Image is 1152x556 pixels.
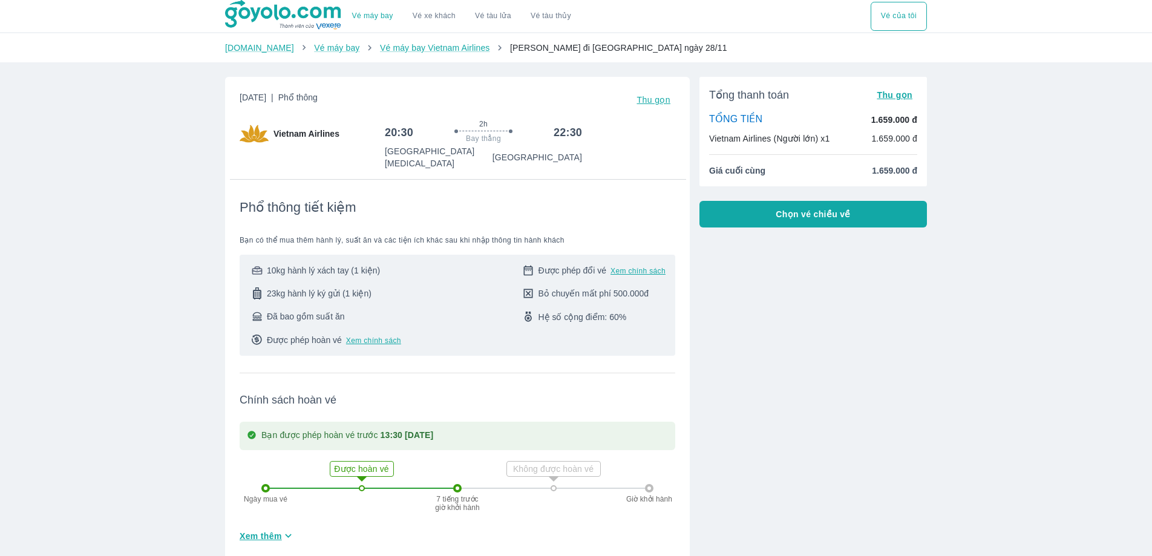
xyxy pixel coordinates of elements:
span: 10kg hành lý xách tay (1 kiện) [267,264,380,276]
p: TỔNG TIỀN [709,113,762,126]
span: Bỏ chuyến mất phí 500.000đ [538,287,649,299]
nav: breadcrumb [225,42,927,54]
p: Không được hoàn vé [508,463,599,475]
span: Được phép đổi vé [538,264,606,276]
p: [GEOGRAPHIC_DATA] [MEDICAL_DATA] [385,145,493,169]
a: Vé máy bay Vietnam Airlines [380,43,490,53]
h6: 22:30 [554,125,582,140]
p: [GEOGRAPHIC_DATA] [493,151,582,163]
span: Đã bao gồm suất ăn [267,310,345,322]
p: Được hoàn vé [332,463,392,475]
button: Xem thêm [235,526,299,546]
button: Chọn vé chiều về [699,201,927,227]
span: Phổ thông tiết kiệm [240,199,356,216]
span: 23kg hành lý ký gửi (1 kiện) [267,287,371,299]
p: 1.659.000 đ [871,132,917,145]
p: Ngày mua vé [238,495,293,503]
span: Chọn vé chiều về [776,208,851,220]
a: Vé tàu lửa [465,2,521,31]
a: Vé máy bay [352,11,393,21]
p: 7 tiếng trước giờ khởi hành [433,495,482,512]
span: 1.659.000 đ [872,165,917,177]
strong: 13:30 [DATE] [381,430,434,440]
button: Thu gọn [632,91,675,108]
a: Vé máy bay [314,43,359,53]
span: Bay thẳng [466,134,501,143]
span: Được phép hoàn vé [267,334,342,346]
p: Bạn được phép hoàn vé trước [261,429,433,443]
button: Thu gọn [872,87,917,103]
span: Hệ số cộng điểm: 60% [538,311,626,323]
p: Vietnam Airlines (Người lớn) x1 [709,132,830,145]
span: Chính sách hoàn vé [240,393,675,407]
p: Giờ khởi hành [622,495,676,503]
button: Xem chính sách [610,266,666,276]
span: Phổ thông [278,93,318,102]
div: choose transportation mode [342,2,581,31]
button: Vé tàu thủy [521,2,581,31]
span: Thu gọn [637,95,670,105]
button: Xem chính sách [346,336,401,345]
a: [DOMAIN_NAME] [225,43,294,53]
span: | [271,93,273,102]
span: Bạn có thể mua thêm hành lý, suất ăn và các tiện ích khác sau khi nhập thông tin hành khách [240,235,675,245]
button: Vé của tôi [871,2,927,31]
span: 2h [479,119,488,129]
a: Vé xe khách [413,11,456,21]
span: [PERSON_NAME] đi [GEOGRAPHIC_DATA] ngày 28/11 [510,43,727,53]
span: Tổng thanh toán [709,88,789,102]
span: Giá cuối cùng [709,165,765,177]
div: choose transportation mode [871,2,927,31]
span: Xem thêm [240,530,282,542]
h6: 20:30 [385,125,413,140]
span: Thu gọn [877,90,912,100]
span: [DATE] [240,91,318,108]
span: Vietnam Airlines [273,128,339,140]
p: 1.659.000 đ [871,114,917,126]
